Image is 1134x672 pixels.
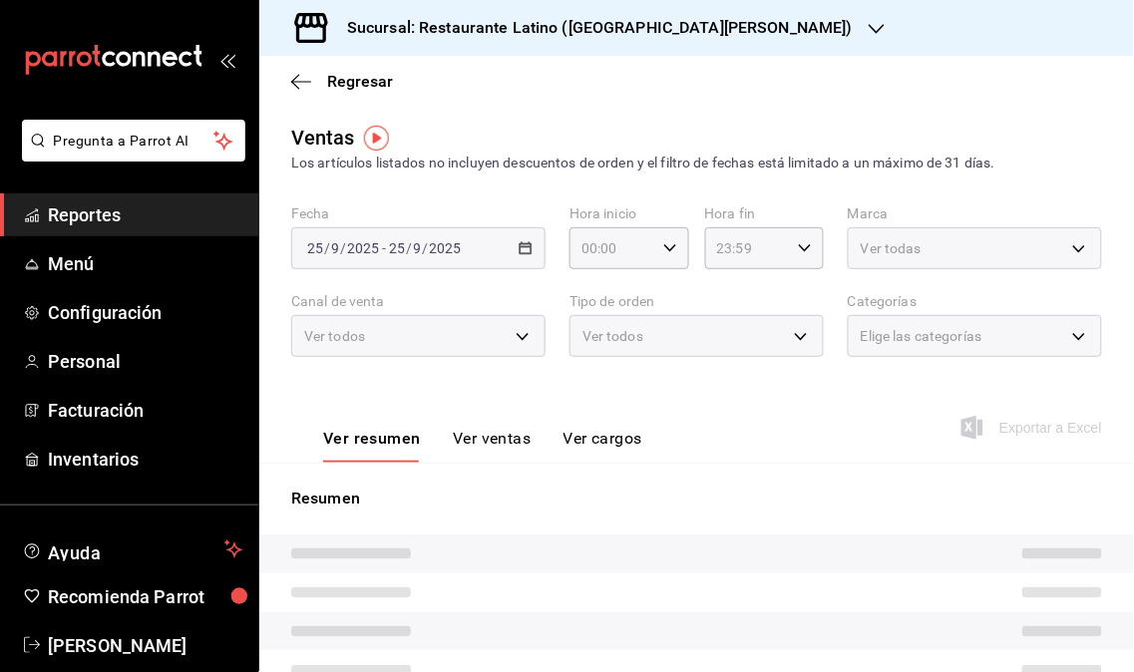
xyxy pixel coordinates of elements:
input: ---- [346,240,380,256]
span: Configuración [48,299,242,326]
label: Hora fin [705,207,825,221]
label: Marca [848,207,1102,221]
label: Hora inicio [569,207,689,221]
div: navigation tabs [323,429,642,463]
input: -- [306,240,324,256]
div: Ventas [291,123,355,153]
span: Regresar [327,72,393,91]
h3: Sucursal: Restaurante Latino ([GEOGRAPHIC_DATA][PERSON_NAME]) [331,16,853,40]
span: Reportes [48,201,242,228]
span: Ver todos [304,326,365,346]
span: Elige las categorías [861,326,982,346]
button: open_drawer_menu [219,52,235,68]
button: Pregunta a Parrot AI [22,120,245,162]
p: Resumen [291,487,1102,510]
span: - [382,240,386,256]
span: Inventarios [48,446,242,473]
span: Personal [48,348,242,375]
span: Ver todos [582,326,643,346]
div: Los artículos listados no incluyen descuentos de orden y el filtro de fechas está limitado a un m... [291,153,1102,173]
span: Recomienda Parrot [48,583,242,610]
input: -- [413,240,423,256]
span: [PERSON_NAME] [48,632,242,659]
a: Pregunta a Parrot AI [14,145,245,166]
span: Ayuda [48,537,216,561]
span: / [340,240,346,256]
button: Ver resumen [323,429,421,463]
span: Facturación [48,397,242,424]
button: Ver cargos [564,429,643,463]
input: ---- [429,240,463,256]
label: Canal de venta [291,295,546,309]
img: Tooltip marker [364,126,389,151]
span: / [423,240,429,256]
button: Regresar [291,72,393,91]
span: Pregunta a Parrot AI [54,131,214,152]
span: / [406,240,412,256]
span: / [324,240,330,256]
label: Tipo de orden [569,295,824,309]
label: Fecha [291,207,546,221]
input: -- [330,240,340,256]
button: Ver ventas [453,429,532,463]
span: Menú [48,250,242,277]
span: Ver todas [861,238,922,258]
label: Categorías [848,295,1102,309]
input: -- [388,240,406,256]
